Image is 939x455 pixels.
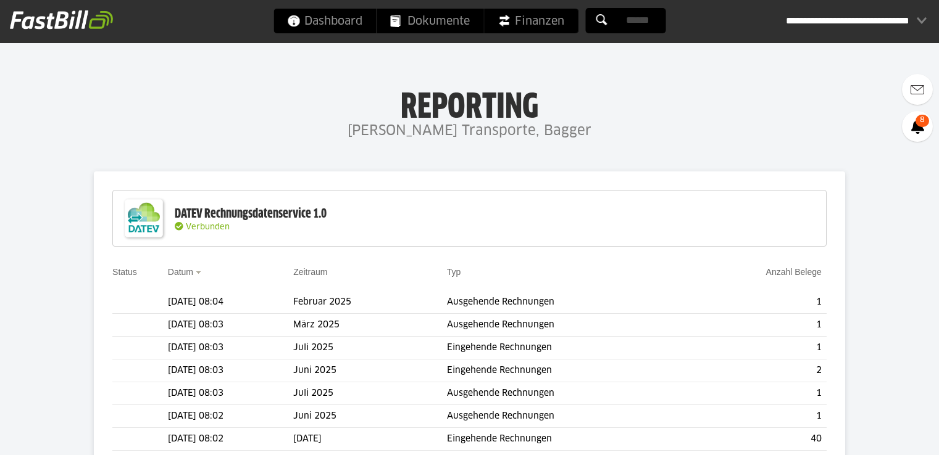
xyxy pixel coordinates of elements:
[273,9,376,33] a: Dashboard
[293,428,447,451] td: [DATE]
[447,314,690,337] td: Ausgehende Rechnungen
[690,337,827,359] td: 1
[902,111,933,142] a: 8
[690,428,827,451] td: 40
[447,359,690,382] td: Eingehende Rechnungen
[690,291,827,314] td: 1
[112,267,137,277] a: Status
[293,314,447,337] td: März 2025
[10,10,113,30] img: fastbill_logo_white.png
[168,405,293,428] td: [DATE] 08:02
[690,359,827,382] td: 2
[916,115,929,127] span: 8
[377,9,483,33] a: Dokumente
[690,382,827,405] td: 1
[690,314,827,337] td: 1
[766,267,822,277] a: Anzahl Belege
[168,337,293,359] td: [DATE] 08:03
[447,382,690,405] td: Ausgehende Rechnungen
[119,194,169,243] img: DATEV-Datenservice Logo
[447,291,690,314] td: Ausgehende Rechnungen
[447,267,461,277] a: Typ
[168,428,293,451] td: [DATE] 08:02
[293,337,447,359] td: Juli 2025
[293,291,447,314] td: Februar 2025
[498,9,564,33] span: Finanzen
[844,418,927,449] iframe: Öffnet ein Widget, in dem Sie weitere Informationen finden
[390,9,470,33] span: Dokumente
[447,428,690,451] td: Eingehende Rechnungen
[293,359,447,382] td: Juni 2025
[293,405,447,428] td: Juni 2025
[293,382,447,405] td: Juli 2025
[447,337,690,359] td: Eingehende Rechnungen
[168,382,293,405] td: [DATE] 08:03
[175,206,327,222] div: DATEV Rechnungsdatenservice 1.0
[168,314,293,337] td: [DATE] 08:03
[690,405,827,428] td: 1
[484,9,578,33] a: Finanzen
[287,9,362,33] span: Dashboard
[293,267,327,277] a: Zeitraum
[186,223,230,231] span: Verbunden
[168,359,293,382] td: [DATE] 08:03
[123,87,816,119] h1: Reporting
[168,291,293,314] td: [DATE] 08:04
[447,405,690,428] td: Ausgehende Rechnungen
[168,267,193,277] a: Datum
[196,271,204,274] img: sort_desc.gif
